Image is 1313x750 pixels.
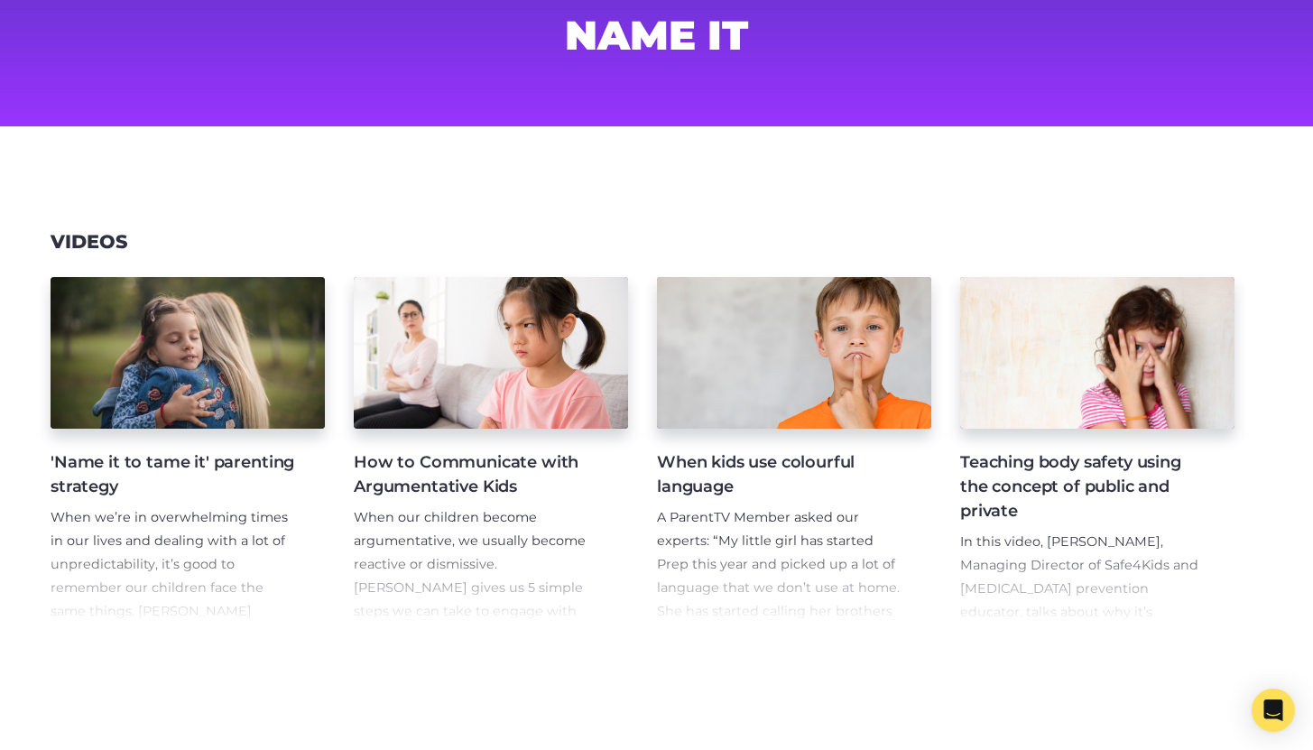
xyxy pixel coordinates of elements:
h4: Teaching body safety using the concept of public and private [960,450,1206,523]
p: In this video, [PERSON_NAME], Managing Director of Safe4Kids and [MEDICAL_DATA] prevention educat... [960,531,1206,741]
a: When kids use colourful language A ParentTV Member asked our experts: “My little girl has started... [657,277,931,624]
span: When our children become argumentative, we usually become reactive or dismissive. [PERSON_NAME] g... [354,509,586,666]
h4: 'Name it to tame it' parenting strategy [51,450,296,499]
h1: name it [222,17,1092,53]
a: 'Name it to tame it' parenting strategy When we’re in overwhelming times in our lives and dealing... [51,277,325,624]
h3: Videos [51,231,127,254]
h4: When kids use colourful language [657,450,902,499]
h4: How to Communicate with Argumentative Kids [354,450,599,499]
div: Open Intercom Messenger [1252,689,1295,732]
a: How to Communicate with Argumentative Kids When our children become argumentative, we usually bec... [354,277,628,624]
a: Teaching body safety using the concept of public and private In this video, [PERSON_NAME], Managi... [960,277,1234,624]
